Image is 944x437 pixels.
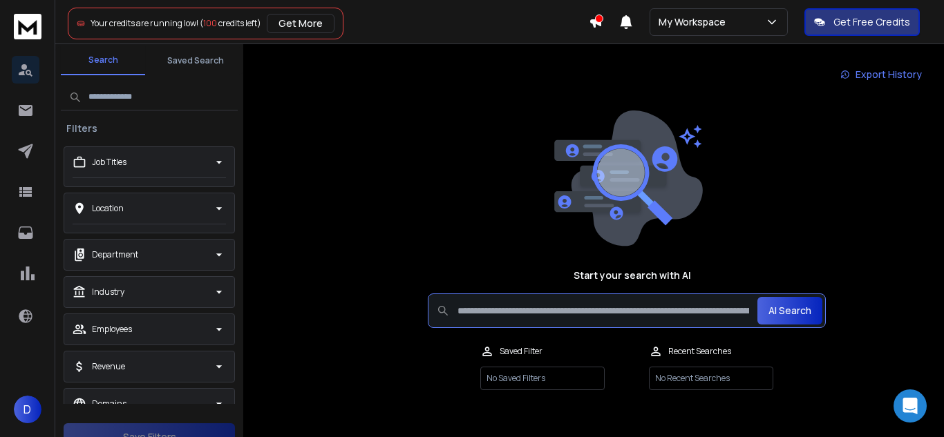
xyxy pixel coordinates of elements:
[804,8,920,36] button: Get Free Credits
[14,14,41,39] img: logo
[92,157,126,168] p: Job Titles
[153,47,238,75] button: Saved Search
[200,17,261,29] span: ( credits left)
[92,398,126,409] p: Domains
[480,367,605,390] p: No Saved Filters
[894,389,927,423] div: Open Intercom Messenger
[14,396,41,423] button: D
[551,110,703,246] img: image
[757,297,822,324] button: AI Search
[649,367,773,390] p: No Recent Searches
[92,249,138,260] p: Department
[659,15,731,29] p: My Workspace
[92,287,124,298] p: Industry
[92,361,125,372] p: Revenue
[829,61,933,88] a: Export History
[92,324,132,335] p: Employees
[203,17,217,29] span: 100
[61,122,103,135] h3: Filters
[500,346,542,357] p: Saved Filter
[574,269,691,282] h1: Start your search with AI
[61,46,145,75] button: Search
[92,203,124,214] p: Location
[91,17,198,29] span: Your credits are running low!
[668,346,731,357] p: Recent Searches
[267,14,334,33] button: Get More
[833,15,910,29] p: Get Free Credits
